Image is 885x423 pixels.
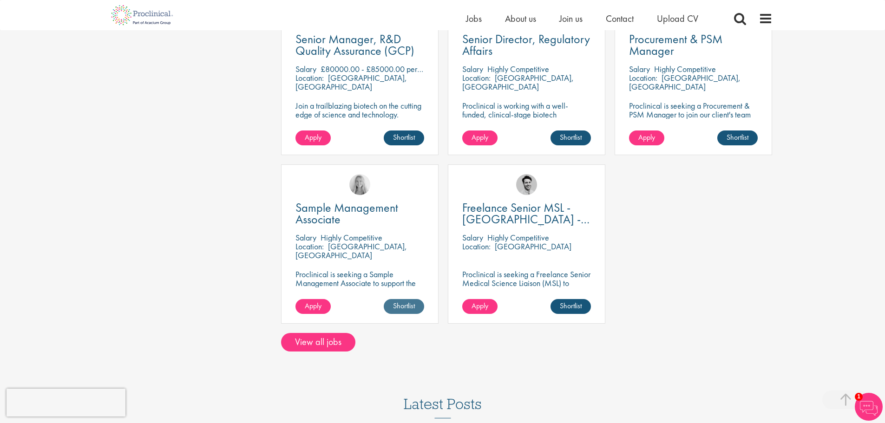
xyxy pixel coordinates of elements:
img: Thomas Pinnock [516,174,537,195]
span: Location: [462,72,491,83]
p: [GEOGRAPHIC_DATA] [495,241,571,252]
span: Salary [462,232,483,243]
span: Salary [629,64,650,74]
p: £80000.00 - £85000.00 per annum [321,64,440,74]
p: Proclinical is seeking a Sample Management Associate to support the efficient handling, organizat... [295,270,424,314]
a: View all jobs [281,333,355,351]
p: [GEOGRAPHIC_DATA], [GEOGRAPHIC_DATA] [462,72,574,92]
span: Apply [638,132,655,142]
span: Location: [295,241,324,252]
h3: Latest Posts [404,396,482,418]
a: Contact [606,13,634,25]
span: Senior Manager, R&D Quality Assurance (GCP) [295,31,414,59]
img: Chatbot [855,393,883,421]
span: Senior Director, Regulatory Affairs [462,31,590,59]
p: Highly Competitive [321,232,382,243]
span: Salary [462,64,483,74]
a: Senior Manager, R&D Quality Assurance (GCP) [295,33,424,57]
a: Shortlist [384,299,424,314]
a: Shortlist [717,130,758,145]
a: Sample Management Associate [295,202,424,225]
span: Location: [629,72,657,83]
a: Join us [559,13,583,25]
p: Proclinical is seeking a Freelance Senior Medical Science Liaison (MSL) to support medical affair... [462,270,591,305]
span: 1 [855,393,863,401]
a: About us [505,13,536,25]
p: Proclinical is working with a well-funded, clinical-stage biotech developing transformative thera... [462,101,591,145]
a: Apply [629,130,664,145]
span: Location: [462,241,491,252]
span: Procurement & PSM Manager [629,31,722,59]
img: Shannon Briggs [349,174,370,195]
p: Highly Competitive [487,232,549,243]
a: Senior Director, Regulatory Affairs [462,33,591,57]
span: Salary [295,64,316,74]
span: Salary [295,232,316,243]
a: Apply [295,299,331,314]
a: Shortlist [551,299,591,314]
a: Freelance Senior MSL - [GEOGRAPHIC_DATA] - Cardiovascular/ Rare Disease [462,202,591,225]
a: Apply [462,299,498,314]
span: Freelance Senior MSL - [GEOGRAPHIC_DATA] - Cardiovascular/ Rare Disease [462,200,590,250]
a: Procurement & PSM Manager [629,33,758,57]
span: Apply [472,301,488,311]
a: Apply [295,130,331,145]
p: [GEOGRAPHIC_DATA], [GEOGRAPHIC_DATA] [629,72,741,92]
p: Join a trailblazing biotech on the cutting edge of science and technology. [295,101,424,119]
p: Proclinical is seeking a Procurement & PSM Manager to join our client's team in [GEOGRAPHIC_DATA]. [629,101,758,128]
a: Upload CV [657,13,698,25]
p: Highly Competitive [487,64,549,74]
a: Apply [462,130,498,145]
p: [GEOGRAPHIC_DATA], [GEOGRAPHIC_DATA] [295,241,407,260]
p: Highly Competitive [654,64,716,74]
span: Apply [305,132,321,142]
span: Sample Management Associate [295,200,398,227]
span: Apply [472,132,488,142]
a: Shortlist [384,130,424,145]
p: [GEOGRAPHIC_DATA], [GEOGRAPHIC_DATA] [295,72,407,92]
a: Jobs [466,13,482,25]
a: Shortlist [551,130,591,145]
span: Location: [295,72,324,83]
span: Apply [305,301,321,311]
iframe: reCAPTCHA [7,389,125,416]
